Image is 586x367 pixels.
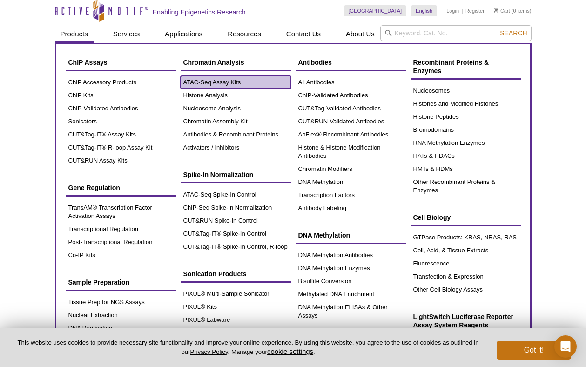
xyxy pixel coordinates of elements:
[66,115,176,128] a: Sonicators
[66,296,176,309] a: Tissue Prep for NGS Assays
[296,226,406,244] a: DNA Methylation
[190,348,228,355] a: Privacy Policy
[181,76,291,89] a: ATAC-Seq Assay Kits
[411,209,521,226] a: Cell Biology
[181,300,291,313] a: PIXUL® Kits
[494,7,510,14] a: Cart
[411,136,521,150] a: RNA Methylation Enzymes
[181,54,291,71] a: Chromatin Analysis
[108,25,146,43] a: Services
[411,97,521,110] a: Histones and Modified Histones
[181,214,291,227] a: CUT&RUN Spike-In Control
[411,308,521,334] a: LightSwitch Luciferase Reporter Assay System Reagents
[181,89,291,102] a: Histone Analysis
[296,288,406,301] a: Methylated DNA Enrichment
[66,89,176,102] a: ChIP Kits
[181,141,291,154] a: Activators / Inhibitors
[66,179,176,197] a: Gene Regulation
[413,313,513,329] span: LightSwitch Luciferase Reporter Assay System Reagents
[296,163,406,176] a: Chromatin Modifiers
[411,283,521,296] a: Other Cell Biology Assays
[181,128,291,141] a: Antibodies & Recombinant Proteins
[411,123,521,136] a: Bromodomains
[296,176,406,189] a: DNA Methylation
[296,128,406,141] a: AbFlex® Recombinant Antibodies
[413,59,489,75] span: Recombinant Proteins & Enzymes
[446,7,459,14] a: Login
[55,25,94,43] a: Products
[411,150,521,163] a: HATs & HDACs
[411,163,521,176] a: HMTs & HDMs
[494,5,532,16] li: (0 items)
[66,154,176,167] a: CUT&RUN Assay Kits
[66,273,176,291] a: Sample Preparation
[296,102,406,115] a: CUT&Tag-Validated Antibodies
[183,270,247,278] span: Sonication Products
[296,262,406,275] a: DNA Methylation Enzymes
[340,25,380,43] a: About Us
[181,227,291,240] a: CUT&Tag-IT® Spike-In Control
[497,341,571,360] button: Got it!
[181,201,291,214] a: ChIP-Seq Spike-In Normalization
[181,326,291,340] a: EpiShear™ Probe Sonicator
[181,115,291,128] a: Chromatin Assembly Kit
[411,54,521,80] a: Recombinant Proteins & Enzymes
[281,25,326,43] a: Contact Us
[413,214,451,221] span: Cell Biology
[181,102,291,115] a: Nucleosome Analysis
[159,25,208,43] a: Applications
[66,223,176,236] a: Transcriptional Regulation
[222,25,267,43] a: Resources
[153,8,246,16] h2: Enabling Epigenetics Research
[411,270,521,283] a: Transfection & Expression
[66,236,176,249] a: Post-Transcriptional Regulation
[497,29,530,37] button: Search
[181,265,291,283] a: Sonication Products
[66,128,176,141] a: CUT&Tag-IT® Assay Kits
[298,59,332,66] span: Antibodies
[411,257,521,270] a: Fluorescence
[15,339,481,356] p: This website uses cookies to provide necessary site functionality and improve your online experie...
[181,313,291,326] a: PIXUL® Labware
[66,309,176,322] a: Nuclear Extraction
[296,301,406,322] a: DNA Methylation ELISAs & Other Assays
[411,84,521,97] a: Nucleosomes
[66,141,176,154] a: CUT&Tag-IT® R-loop Assay Kit
[296,89,406,102] a: ChIP-Validated Antibodies
[181,240,291,253] a: CUT&Tag-IT® Spike-In Control, R-loop
[296,54,406,71] a: Antibodies
[296,249,406,262] a: DNA Methylation Antibodies
[66,54,176,71] a: ChIP Assays
[462,5,463,16] li: |
[181,287,291,300] a: PIXUL® Multi-Sample Sonicator
[68,59,108,66] span: ChIP Assays
[465,7,485,14] a: Register
[494,8,498,13] img: Your Cart
[181,166,291,183] a: Spike-In Normalization
[411,231,521,244] a: GTPase Products: KRAS, NRAS, RAS
[68,184,120,191] span: Gene Regulation
[411,110,521,123] a: Histone Peptides
[66,102,176,115] a: ChIP-Validated Antibodies
[296,275,406,288] a: Bisulfite Conversion
[66,249,176,262] a: Co-IP Kits
[296,115,406,128] a: CUT&RUN-Validated Antibodies
[344,5,407,16] a: [GEOGRAPHIC_DATA]
[411,176,521,197] a: Other Recombinant Proteins & Enzymes
[554,335,577,358] div: Open Intercom Messenger
[296,141,406,163] a: Histone & Histone Modification Antibodies
[296,202,406,215] a: Antibody Labeling
[296,189,406,202] a: Transcription Factors
[298,231,350,239] span: DNA Methylation
[68,279,130,286] span: Sample Preparation
[411,244,521,257] a: Cell, Acid, & Tissue Extracts
[183,59,244,66] span: Chromatin Analysis
[66,76,176,89] a: ChIP Accessory Products
[296,76,406,89] a: All Antibodies
[500,29,527,37] span: Search
[66,322,176,335] a: DNA Purification
[411,5,437,16] a: English
[183,171,254,178] span: Spike-In Normalization
[181,188,291,201] a: ATAC-Seq Spike-In Control
[66,201,176,223] a: TransAM® Transcription Factor Activation Assays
